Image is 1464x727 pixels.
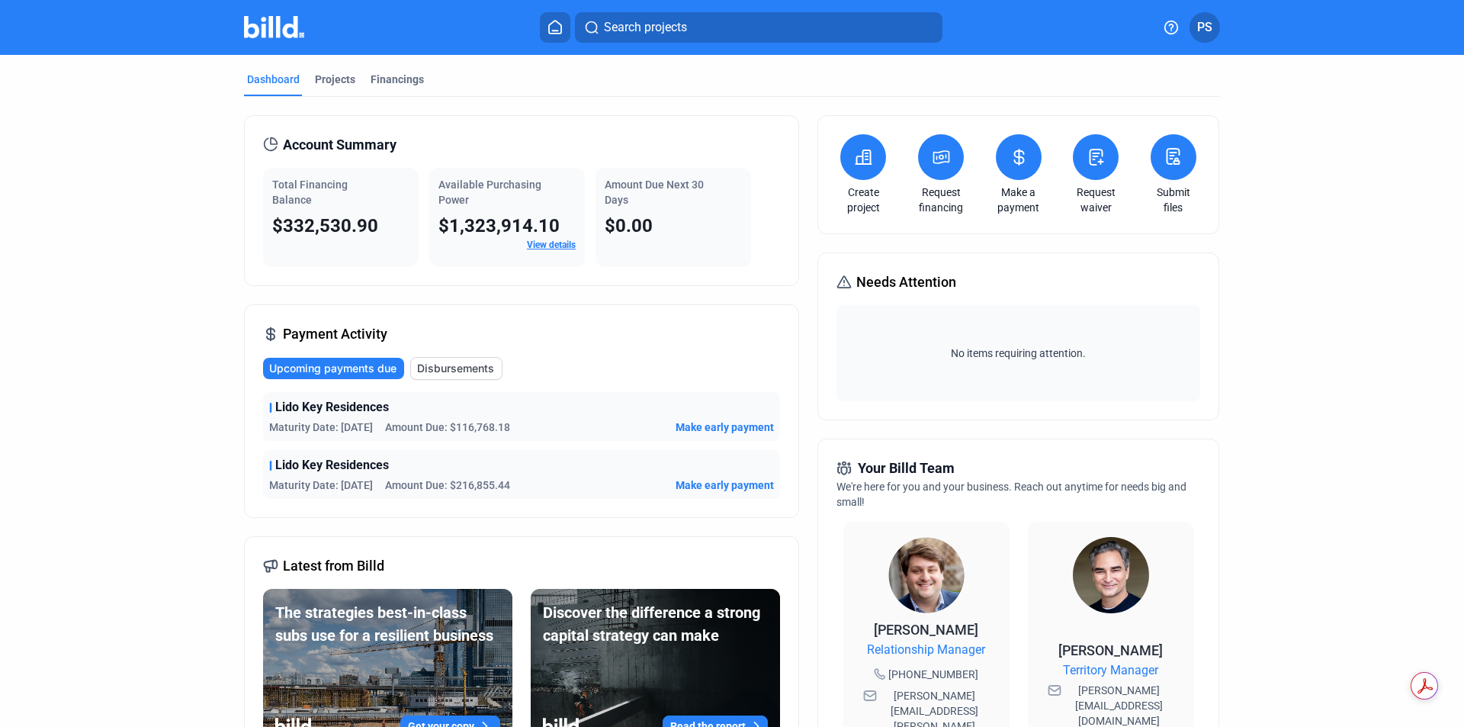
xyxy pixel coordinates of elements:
a: Make a payment [992,185,1045,215]
span: Account Summary [283,134,396,156]
span: [PERSON_NAME] [874,622,978,638]
span: $0.00 [605,215,653,236]
span: Amount Due: $116,768.18 [385,420,510,435]
span: Latest from Billd [283,555,384,577]
a: Create project [836,185,890,215]
span: $1,323,914.10 [438,215,560,236]
img: Relationship Manager [888,537,965,613]
span: $332,530.90 [272,215,378,236]
span: Search projects [604,18,687,37]
span: Lido Key Residences [275,456,389,474]
a: View details [527,240,576,250]
div: Discover the difference a strong capital strategy can make [543,601,768,647]
span: Relationship Manager [867,641,985,659]
span: Total Financing Balance [272,179,348,206]
button: Disbursements [410,357,502,380]
span: Territory Manager [1063,661,1158,680]
button: Upcoming payments due [263,358,404,379]
span: Maturity Date: [DATE] [269,478,373,493]
a: Request waiver [1069,185,1122,215]
span: Maturity Date: [DATE] [269,420,373,435]
span: PS [1197,18,1212,37]
div: Projects [315,72,355,87]
button: Search projects [575,12,942,43]
span: Upcoming payments due [269,361,396,376]
a: Submit files [1147,185,1200,215]
span: Lido Key Residences [275,398,389,417]
div: Financings [371,72,424,87]
span: Disbursements [417,361,494,376]
span: No items requiring attention. [843,346,1193,361]
button: Make early payment [676,420,774,435]
div: Dashboard [247,72,300,87]
button: Make early payment [676,478,774,493]
span: Payment Activity [283,323,387,345]
span: [PERSON_NAME] [1058,642,1163,658]
img: Territory Manager [1073,537,1149,613]
span: Amount Due: $216,855.44 [385,478,510,493]
button: PS [1189,12,1220,43]
img: Billd Company Logo [244,16,304,38]
div: The strategies best-in-class subs use for a resilient business [275,601,500,647]
span: Amount Due Next 30 Days [605,179,704,206]
a: Request financing [914,185,968,215]
span: [PHONE_NUMBER] [888,667,978,682]
span: Your Billd Team [858,458,955,479]
span: Available Purchasing Power [438,179,541,206]
span: We're here for you and your business. Reach out anytime for needs big and small! [836,481,1186,508]
span: Needs Attention [856,272,956,293]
